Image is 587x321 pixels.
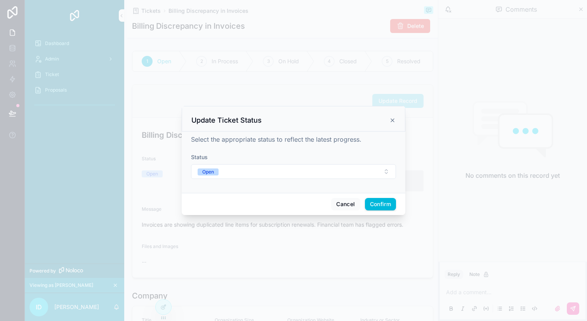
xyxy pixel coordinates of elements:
span: Status [191,154,208,160]
button: Confirm [365,198,396,210]
div: Open [202,168,214,175]
h3: Update Ticket Status [191,116,262,125]
button: Cancel [331,198,360,210]
button: Select Button [191,164,396,179]
span: Select the appropriate status to reflect the latest progress. [191,135,361,143]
